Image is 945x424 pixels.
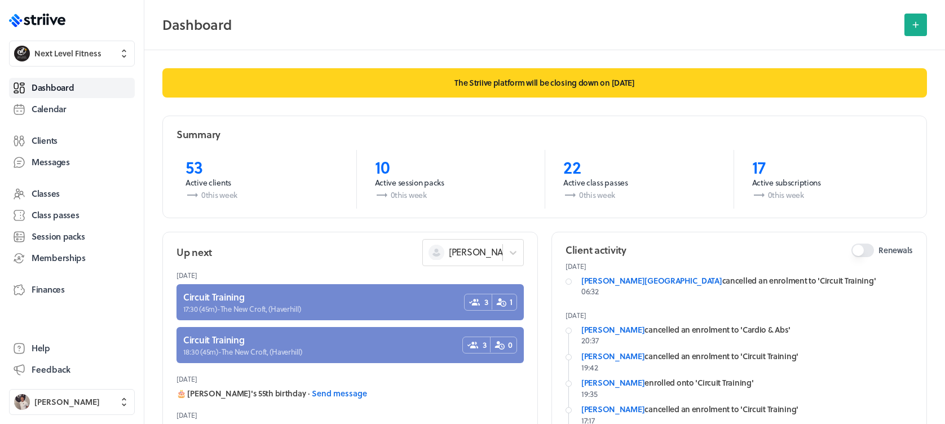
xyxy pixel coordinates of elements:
[510,297,513,308] span: 1
[32,103,67,115] span: Calendar
[375,188,527,202] p: 0 this week
[563,177,716,188] p: Active class passes
[449,246,519,258] span: [PERSON_NAME]
[581,286,913,297] p: 06:32
[545,150,734,209] a: 22Active class passes0this week
[32,188,60,200] span: Classes
[581,324,644,335] a: [PERSON_NAME]
[566,243,626,257] h2: Client activity
[581,404,913,415] div: cancelled an enrolment to 'Circuit Training'
[563,188,716,202] p: 0 this week
[32,284,65,295] span: Finances
[308,388,310,399] span: ·
[508,339,513,351] span: 0
[581,362,913,373] p: 19:42
[9,248,135,268] a: Memberships
[9,152,135,173] a: Messages
[176,388,524,399] div: 🎂 [PERSON_NAME]'s 55th birthday
[912,391,939,418] iframe: gist-messenger-bubble-iframe
[176,245,212,259] h2: Up next
[32,231,85,242] span: Session packs
[176,406,524,424] header: [DATE]
[9,41,135,67] button: Next Level FitnessNext Level Fitness
[34,396,100,408] span: [PERSON_NAME]
[9,99,135,120] a: Calendar
[9,338,135,359] a: Help
[484,297,488,308] span: 3
[9,280,135,300] a: Finances
[32,252,86,264] span: Memberships
[9,131,135,151] a: Clients
[176,127,220,142] h2: Summary
[312,388,367,399] button: Send message
[581,350,644,362] a: [PERSON_NAME]
[566,311,913,320] p: [DATE]
[186,177,338,188] p: Active clients
[186,188,338,202] p: 0 this week
[581,275,913,286] div: cancelled an enrolment to 'Circuit Training'
[9,184,135,204] a: Classes
[752,177,904,188] p: Active subscriptions
[9,389,135,415] button: Ben Robinson[PERSON_NAME]
[581,403,644,415] a: [PERSON_NAME]
[878,245,913,256] span: Renewals
[162,68,927,98] p: The Striive platform will be closing down on [DATE]
[581,388,913,400] p: 19:35
[32,135,58,147] span: Clients
[483,339,487,351] span: 3
[32,364,70,376] span: Feedback
[167,150,356,209] a: 53Active clients0this week
[581,377,913,388] div: enrolled onto 'Circuit Training'
[375,177,527,188] p: Active session packs
[34,48,101,59] span: Next Level Fitness
[734,150,922,209] a: 17Active subscriptions0this week
[356,150,545,209] a: 10Active session packs0this week
[32,342,50,354] span: Help
[176,266,524,284] header: [DATE]
[563,157,716,177] p: 22
[32,209,80,221] span: Class passes
[9,227,135,247] a: Session packs
[162,14,898,36] h2: Dashboard
[851,244,874,257] button: Renewals
[752,188,904,202] p: 0 this week
[9,360,135,380] button: Feedback
[32,156,70,168] span: Messages
[375,157,527,177] p: 10
[176,370,524,388] header: [DATE]
[581,351,913,362] div: cancelled an enrolment to 'Circuit Training'
[566,262,913,271] p: [DATE]
[14,46,30,61] img: Next Level Fitness
[14,394,30,410] img: Ben Robinson
[581,324,913,335] div: cancelled an enrolment to 'Cardio & Abs'
[9,78,135,98] a: Dashboard
[581,335,913,346] p: 20:37
[581,377,644,388] a: [PERSON_NAME]
[9,205,135,226] a: Class passes
[32,82,74,94] span: Dashboard
[752,157,904,177] p: 17
[581,275,722,286] a: [PERSON_NAME][GEOGRAPHIC_DATA]
[186,157,338,177] p: 53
